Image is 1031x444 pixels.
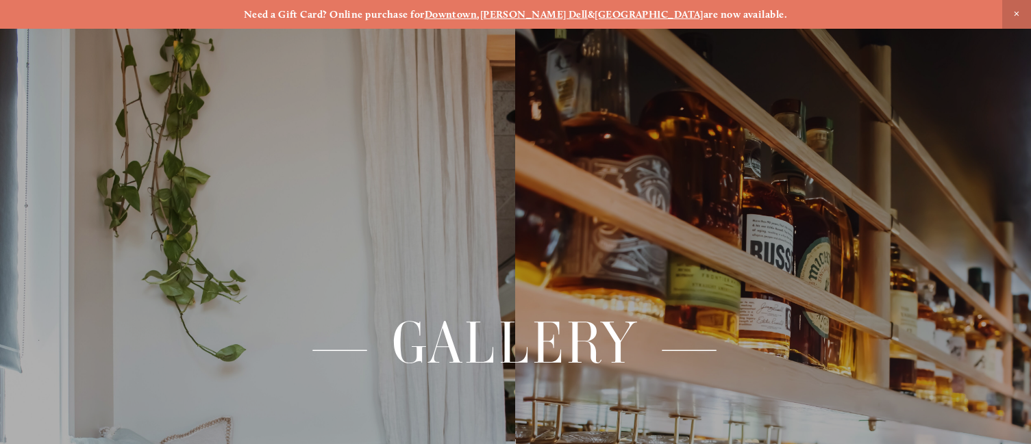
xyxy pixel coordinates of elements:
[425,8,477,21] a: Downtown
[595,8,704,21] a: [GEOGRAPHIC_DATA]
[480,8,588,21] a: [PERSON_NAME] Dell
[477,8,480,21] strong: ,
[244,8,425,21] strong: Need a Gift Card? Online purchase for
[588,8,595,21] strong: &
[308,306,723,380] span: — Gallery —
[704,8,787,21] strong: are now available.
